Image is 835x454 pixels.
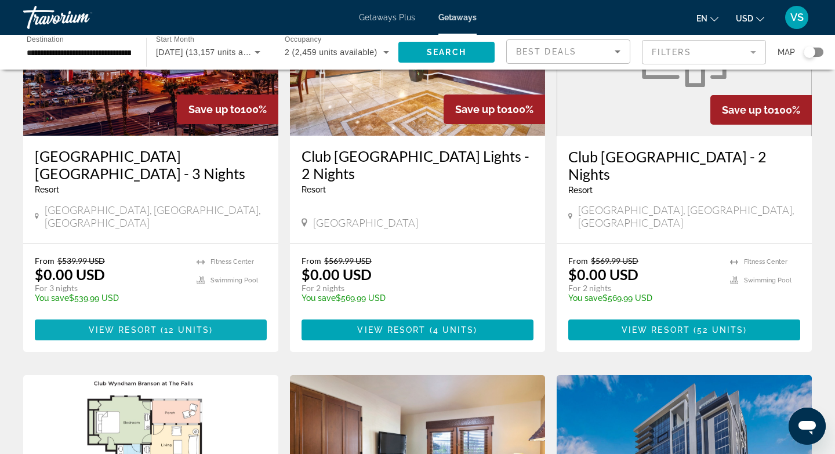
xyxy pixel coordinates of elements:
p: $569.99 USD [568,293,718,303]
span: View Resort [622,325,690,335]
span: You save [302,293,336,303]
span: Resort [302,185,326,194]
button: Filter [642,39,766,65]
button: Change currency [736,10,764,27]
span: From [568,256,588,266]
span: VS [790,12,804,23]
span: Swimming Pool [210,277,258,284]
span: ( ) [426,325,478,335]
span: ( ) [157,325,213,335]
span: $569.99 USD [324,256,372,266]
span: Save up to [722,104,774,116]
span: You save [568,293,602,303]
div: 100% [177,95,278,124]
span: Fitness Center [210,258,254,266]
span: Save up to [455,103,507,115]
p: For 3 nights [35,283,185,293]
span: Destination [27,35,64,43]
span: $569.99 USD [591,256,638,266]
p: $0.00 USD [568,266,638,283]
a: Getaways [438,13,477,22]
span: Search [427,48,466,57]
span: Fitness Center [744,258,787,266]
span: Resort [35,185,59,194]
p: $539.99 USD [35,293,185,303]
button: User Menu [782,5,812,30]
button: Search [398,42,495,63]
a: Club [GEOGRAPHIC_DATA] - 2 Nights [568,148,800,183]
button: View Resort(4 units) [302,319,533,340]
a: Travorium [23,2,139,32]
div: 100% [710,95,812,125]
span: ( ) [690,325,747,335]
div: 100% [444,95,545,124]
span: [GEOGRAPHIC_DATA] [313,216,418,229]
span: 12 units [164,325,209,335]
span: [DATE] (13,157 units available) [156,48,275,57]
button: View Resort(52 units) [568,319,800,340]
p: $569.99 USD [302,293,522,303]
span: [GEOGRAPHIC_DATA], [GEOGRAPHIC_DATA], [GEOGRAPHIC_DATA] [45,204,267,229]
span: 2 (2,459 units available) [285,48,377,57]
span: $539.99 USD [57,256,105,266]
mat-select: Sort by [516,45,620,59]
span: USD [736,14,753,23]
span: Resort [568,186,593,195]
span: From [302,256,321,266]
span: [GEOGRAPHIC_DATA], [GEOGRAPHIC_DATA], [GEOGRAPHIC_DATA] [578,204,800,229]
span: 52 units [697,325,743,335]
p: For 2 nights [568,283,718,293]
span: Swimming Pool [744,277,792,284]
p: $0.00 USD [35,266,105,283]
span: en [696,14,707,23]
span: You save [35,293,69,303]
span: From [35,256,55,266]
p: $0.00 USD [302,266,372,283]
span: View Resort [89,325,157,335]
span: View Resort [357,325,426,335]
span: Best Deals [516,47,576,56]
button: Change language [696,10,718,27]
span: 4 units [433,325,474,335]
iframe: Button to launch messaging window [789,408,826,445]
span: Occupancy [285,36,321,43]
span: Map [778,44,795,60]
span: Save up to [188,103,241,115]
a: Getaways Plus [359,13,415,22]
span: Start Month [156,36,194,43]
a: [GEOGRAPHIC_DATA] [GEOGRAPHIC_DATA] - 3 Nights [35,147,267,182]
button: View Resort(12 units) [35,319,267,340]
a: Club [GEOGRAPHIC_DATA] Lights - 2 Nights [302,147,533,182]
p: For 2 nights [302,283,522,293]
